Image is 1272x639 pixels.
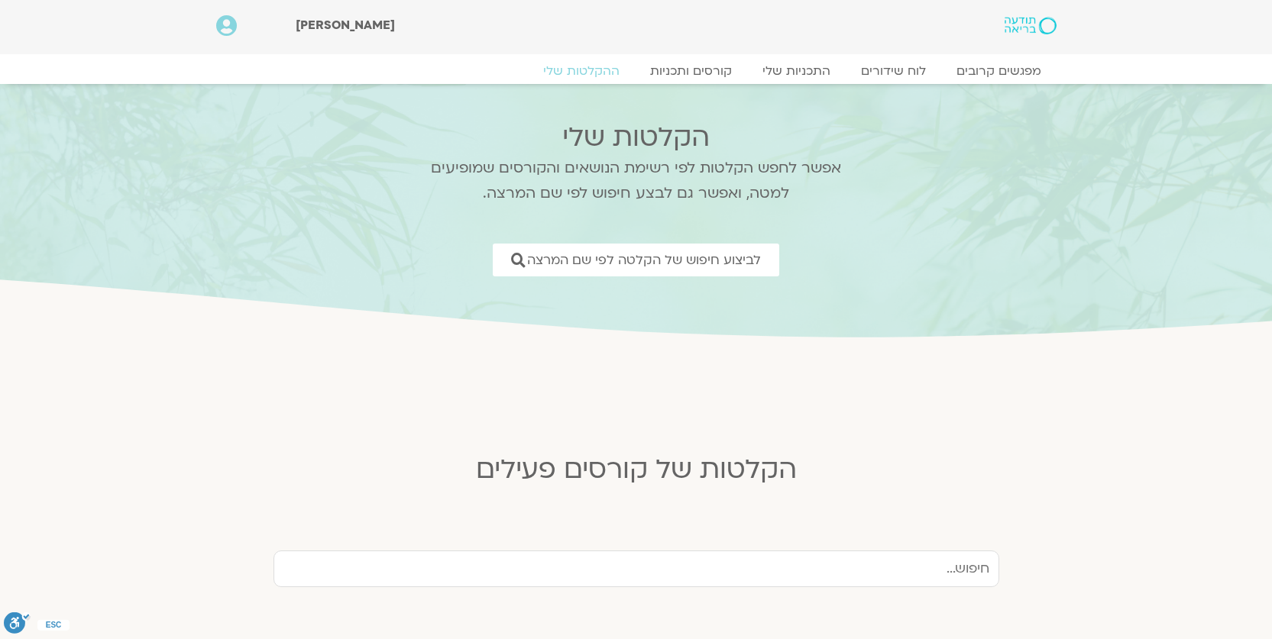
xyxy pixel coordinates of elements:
[216,63,1057,79] nav: Menu
[846,63,941,79] a: לוח שידורים
[747,63,846,79] a: התכניות שלי
[262,454,1011,485] h2: הקלטות של קורסים פעילים
[296,17,395,34] span: [PERSON_NAME]
[411,122,862,153] h2: הקלטות שלי
[941,63,1057,79] a: מפגשים קרובים
[635,63,747,79] a: קורסים ותכניות
[527,253,761,267] span: לביצוע חיפוש של הקלטה לפי שם המרצה
[493,244,779,276] a: לביצוע חיפוש של הקלטה לפי שם המרצה
[528,63,635,79] a: ההקלטות שלי
[273,550,999,587] input: חיפוש...
[411,156,862,206] p: אפשר לחפש הקלטות לפי רשימת הנושאים והקורסים שמופיעים למטה, ואפשר גם לבצע חיפוש לפי שם המרצה.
